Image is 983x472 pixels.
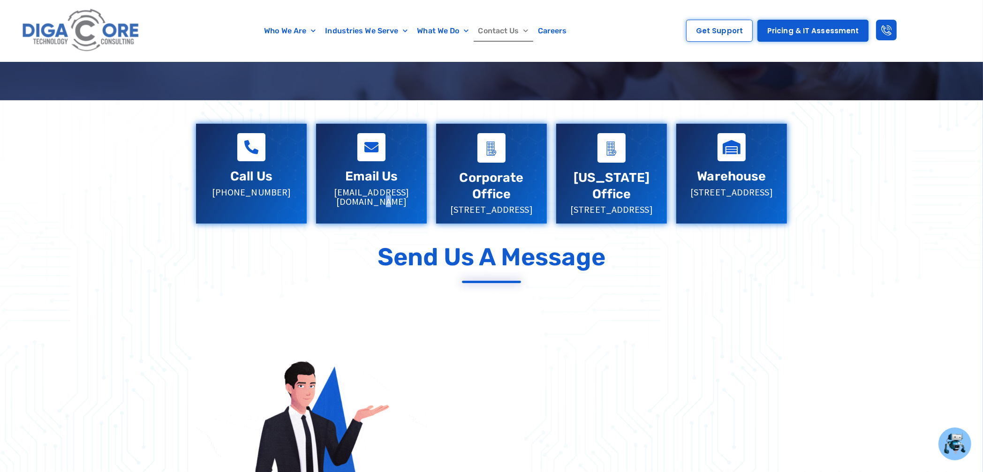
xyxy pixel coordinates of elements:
a: Call Us [237,133,265,161]
a: Industries We Serve [320,20,412,42]
p: Send Us a Message [378,242,605,271]
a: Email Us [357,133,386,161]
a: What We Do [412,20,473,42]
a: Email Us [345,169,398,184]
p: [PHONE_NUMBER] [205,187,297,197]
span: Get Support [696,27,743,34]
a: Corporate Office [477,133,506,162]
a: Who We Are [259,20,320,42]
nav: Menu [192,20,639,42]
a: Warehouse [718,133,746,161]
span: Pricing & IT Assessment [767,27,859,34]
img: Digacore logo 1 [19,5,143,57]
a: Call Us [230,169,272,184]
a: [US_STATE] Office [574,170,650,202]
a: Virginia Office [597,133,626,162]
a: Careers [533,20,572,42]
a: Warehouse [697,169,766,184]
a: Corporate Office [460,170,524,202]
a: Contact Us [474,20,533,42]
p: [EMAIL_ADDRESS][DOMAIN_NAME] [325,187,417,206]
a: Pricing & IT Assessment [757,20,869,42]
a: Get Support [686,20,753,42]
p: [STREET_ADDRESS] [446,205,537,214]
p: [STREET_ADDRESS] [566,205,658,214]
p: [STREET_ADDRESS] [686,187,778,197]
